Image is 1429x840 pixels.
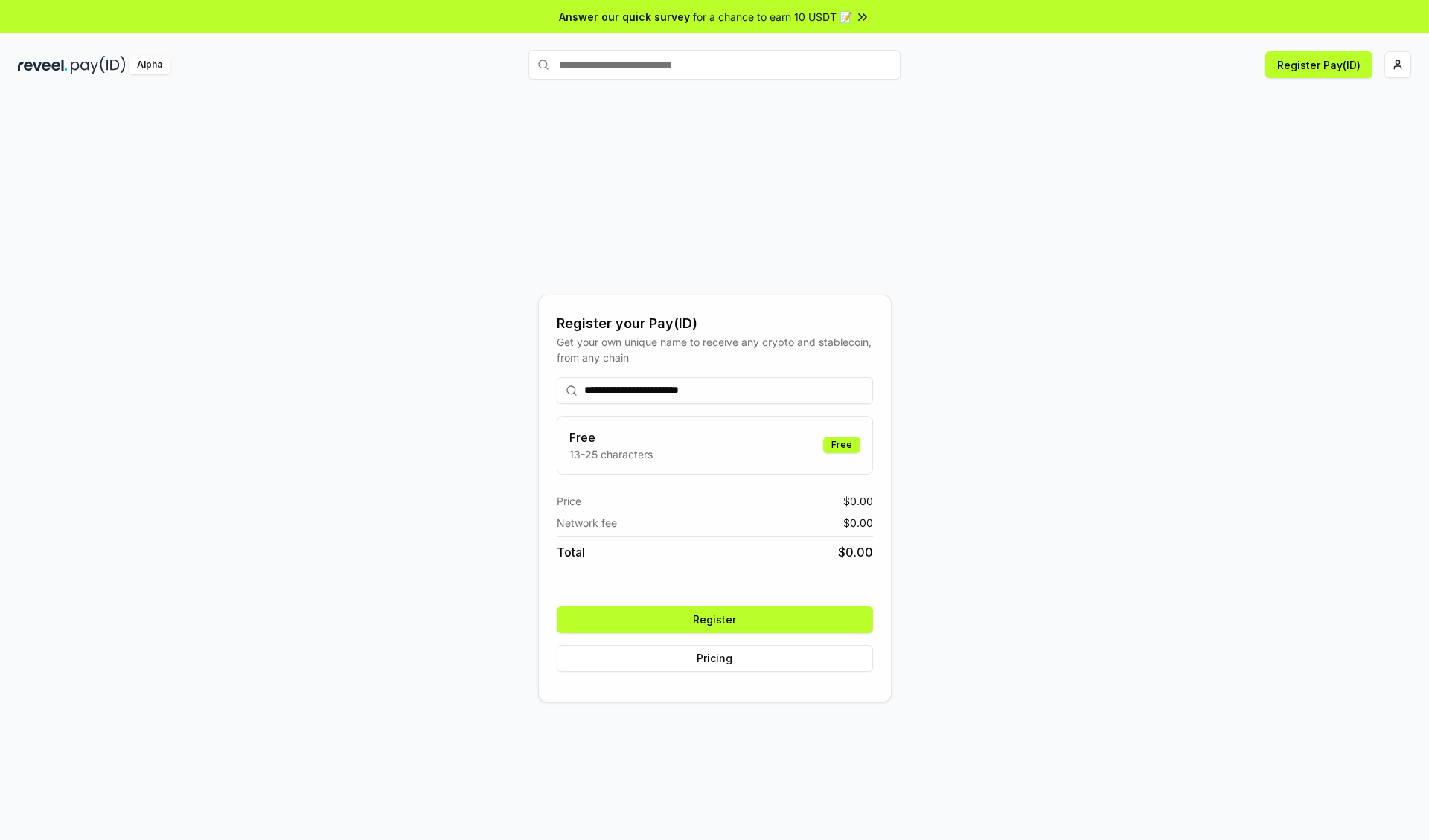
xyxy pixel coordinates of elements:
[823,437,860,453] div: Free
[569,446,653,462] p: 13-25 characters
[843,493,873,509] span: $ 0.00
[129,56,170,74] div: Alpha
[557,606,873,633] button: Register
[18,56,68,74] img: reveel_dark
[843,515,873,530] span: $ 0.00
[557,334,873,365] div: Get your own unique name to receive any crypto and stablecoin, from any chain
[71,56,126,74] img: pay_id
[1265,51,1372,78] button: Register Pay(ID)
[569,429,653,446] h3: Free
[557,493,581,509] span: Price
[838,543,873,561] span: $ 0.00
[557,515,617,530] span: Network fee
[693,9,852,25] span: for a chance to earn 10 USDT 📝
[557,313,873,334] div: Register your Pay(ID)
[557,543,585,561] span: Total
[559,9,690,25] span: Answer our quick survey
[557,645,873,672] button: Pricing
